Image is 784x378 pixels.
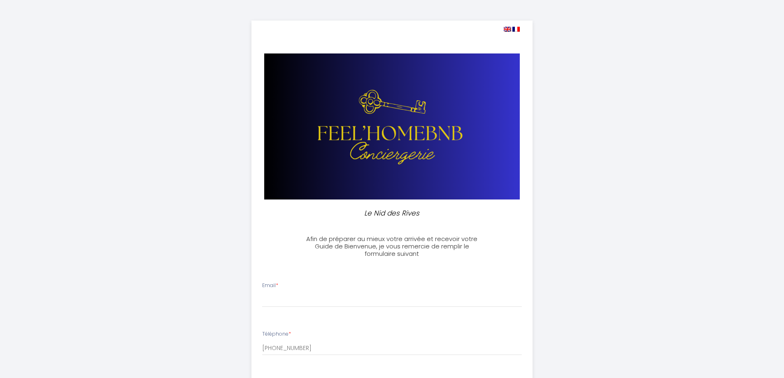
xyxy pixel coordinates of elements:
p: Le Nid des Rives [304,208,480,219]
img: en.png [504,27,511,32]
img: fr.png [512,27,520,32]
label: Email [262,282,278,290]
label: Téléphone [262,330,291,338]
h3: Afin de préparer au mieux votre arrivée et recevoir votre Guide de Bienvenue, je vous remercie de... [300,235,484,257]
